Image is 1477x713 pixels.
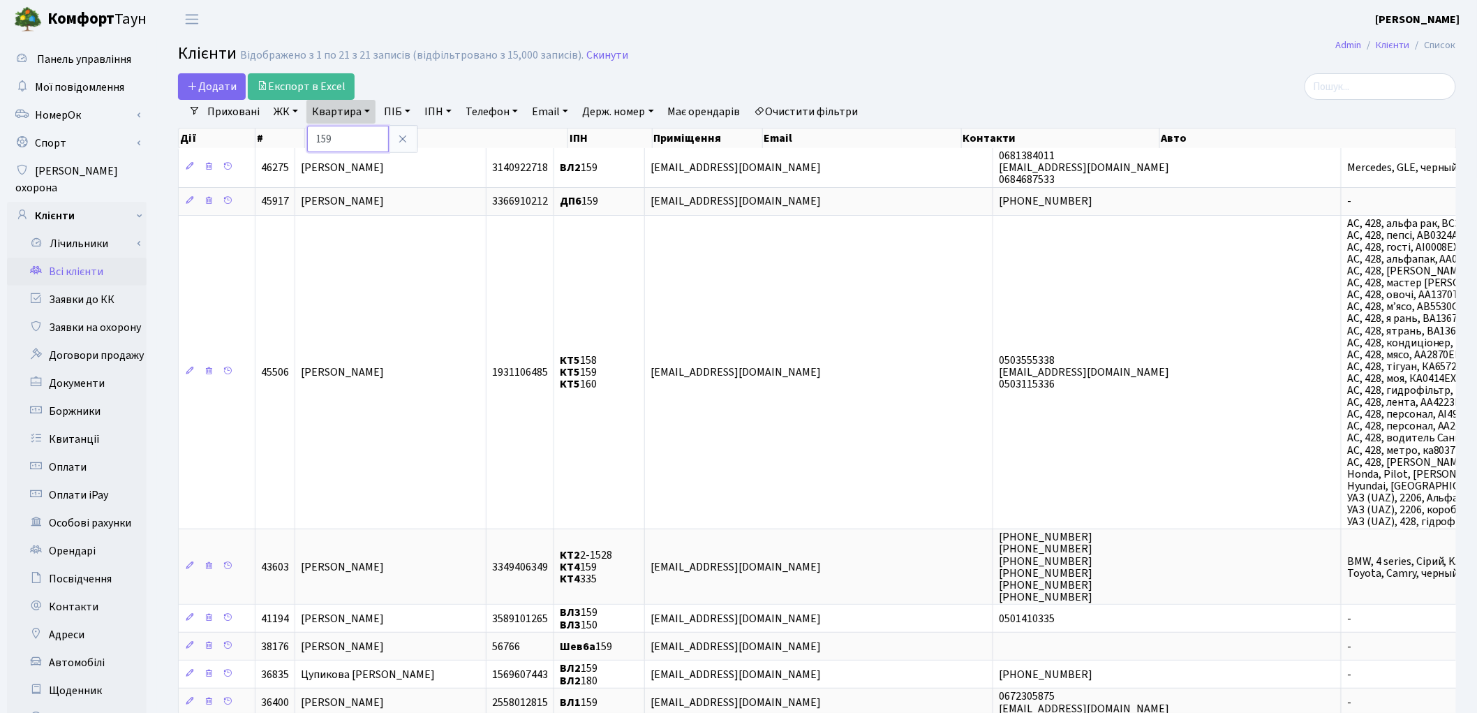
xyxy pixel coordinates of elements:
a: Адреси [7,621,147,649]
span: 2-1528 159 335 [560,547,612,587]
span: 1931106485 [492,365,548,380]
span: [EMAIL_ADDRESS][DOMAIN_NAME] [651,667,821,682]
b: КТ4 [560,571,580,587]
a: Email [526,100,574,124]
a: Скинути [586,49,628,62]
span: 43603 [261,559,289,575]
span: 0681384011 [EMAIL_ADDRESS][DOMAIN_NAME] 0684687533 [999,148,1169,187]
span: [PHONE_NUMBER] [999,194,1092,210]
a: Клієнти [1376,38,1410,52]
a: Лічильники [16,230,147,258]
b: [PERSON_NAME] [1376,12,1460,27]
a: Телефон [460,100,524,124]
div: Відображено з 1 по 21 з 21 записів (відфільтровано з 15,000 записів). [240,49,584,62]
span: 158 159 160 [560,353,597,392]
input: Пошук... [1305,73,1456,100]
span: [EMAIL_ADDRESS][DOMAIN_NAME] [651,639,821,654]
b: ВЛ2 [560,661,581,677]
b: ВЛ2 [560,160,581,175]
span: 159 180 [560,661,598,689]
span: [EMAIL_ADDRESS][DOMAIN_NAME] [651,611,821,626]
span: 38176 [261,639,289,654]
span: 3349406349 [492,559,548,575]
a: Оплати iPay [7,481,147,509]
a: Мої повідомлення [7,73,147,101]
span: Додати [187,79,237,94]
nav: breadcrumb [1315,31,1477,60]
span: 159 [560,194,598,210]
a: Експорт в Excel [248,73,355,100]
span: [PHONE_NUMBER] [PHONE_NUMBER] [PHONE_NUMBER] [PHONE_NUMBER] [PHONE_NUMBER] [PHONE_NUMBER] [999,529,1092,605]
span: - [1347,667,1351,682]
span: 3366910212 [492,194,548,210]
b: ВЛ1 [560,695,581,710]
span: 45917 [261,194,289,210]
a: Квитанції [7,425,147,453]
span: 36835 [261,667,289,682]
span: [EMAIL_ADDRESS][DOMAIN_NAME] [651,695,821,710]
a: Додати [178,73,246,100]
th: Email [763,128,962,148]
span: [PERSON_NAME] [301,365,384,380]
button: Переключити навігацію [175,8,209,31]
span: [PERSON_NAME] [301,559,384,575]
span: Мої повідомлення [35,80,124,95]
span: 159 150 [560,605,598,633]
span: 56766 [492,639,520,654]
b: КТ5 [560,365,580,380]
b: Шев6а [560,639,595,654]
span: [PHONE_NUMBER] [999,667,1092,682]
th: Дії [179,128,255,148]
span: [PERSON_NAME] [301,194,384,210]
a: Очистити фільтри [749,100,864,124]
span: [PERSON_NAME] [301,639,384,654]
span: 159 [560,639,612,654]
th: # [255,128,305,148]
a: Автомобілі [7,649,147,677]
a: Посвідчення [7,565,147,593]
b: КТ5 [560,377,580,392]
th: ІПН [568,128,653,148]
a: Документи [7,369,147,397]
b: КТ5 [560,353,580,368]
span: [PERSON_NAME] [301,695,384,710]
a: Щоденник [7,677,147,705]
a: Панель управління [7,45,147,73]
span: [EMAIL_ADDRESS][DOMAIN_NAME] [651,559,821,575]
span: 2558012815 [492,695,548,710]
th: Приміщення [653,128,763,148]
span: - [1347,695,1351,710]
a: Орендарі [7,537,147,565]
span: 36400 [261,695,289,710]
a: Клієнти [7,202,147,230]
span: 3140922718 [492,160,548,175]
span: Цупикова [PERSON_NAME] [301,667,435,682]
a: ПІБ [378,100,416,124]
a: Боржники [7,397,147,425]
a: Договори продажу [7,341,147,369]
a: ІПН [419,100,457,124]
a: Контакти [7,593,147,621]
span: 3589101265 [492,611,548,626]
span: 0503555338 [EMAIL_ADDRESS][DOMAIN_NAME] 0503115336 [999,353,1169,392]
span: 159 [560,160,598,175]
span: - [1347,611,1351,626]
b: Комфорт [47,8,114,30]
span: [PERSON_NAME] [301,160,384,175]
b: ВЛ3 [560,605,581,621]
a: Заявки на охорону [7,314,147,341]
th: Авто [1160,128,1457,148]
a: Оплати [7,453,147,481]
a: Admin [1336,38,1362,52]
a: НомерОк [7,101,147,129]
a: Приховані [202,100,265,124]
a: Особові рахунки [7,509,147,537]
span: Панель управління [37,52,131,67]
span: 159 [560,695,598,710]
span: [EMAIL_ADDRESS][DOMAIN_NAME] [651,194,821,210]
a: [PERSON_NAME] охорона [7,157,147,202]
span: [EMAIL_ADDRESS][DOMAIN_NAME] [651,365,821,380]
span: [EMAIL_ADDRESS][DOMAIN_NAME] [651,160,821,175]
span: 41194 [261,611,289,626]
li: Список [1410,38,1456,53]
